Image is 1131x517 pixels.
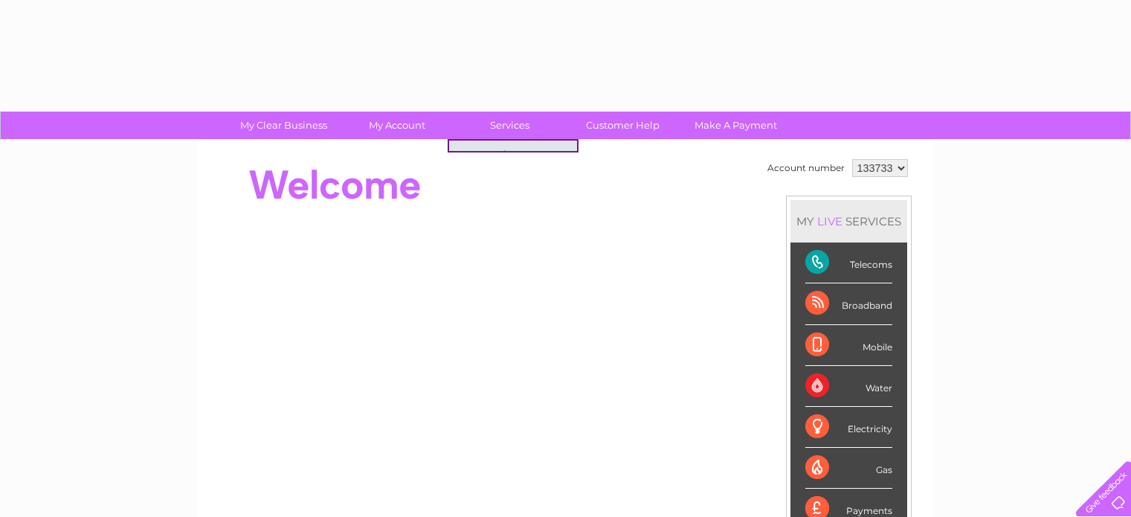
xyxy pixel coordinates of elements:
[814,214,845,228] div: LIVE
[764,155,848,181] td: Account number
[805,407,892,448] div: Electricity
[335,112,458,139] a: My Account
[222,112,345,139] a: My Clear Business
[805,243,892,283] div: Telecoms
[805,325,892,366] div: Mobile
[805,283,892,324] div: Broadband
[674,112,797,139] a: Make A Payment
[448,112,571,139] a: Services
[805,366,892,407] div: Water
[561,112,684,139] a: Customer Help
[454,141,577,170] a: Telecoms
[790,200,907,243] div: MY SERVICES
[805,448,892,489] div: Gas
